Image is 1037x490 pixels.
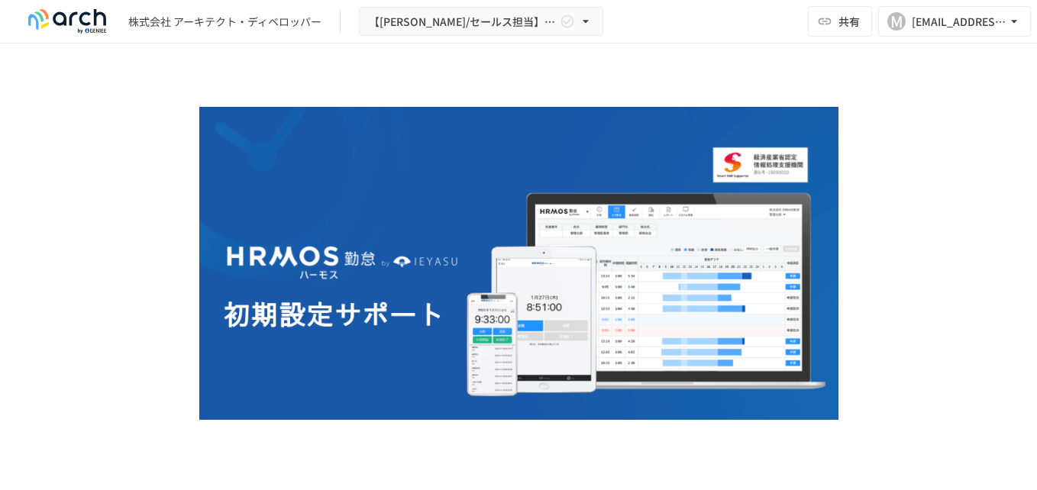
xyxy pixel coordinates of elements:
[369,12,557,31] span: 【[PERSON_NAME]/セールス担当】株式会社 アーキテクト・ディベロッパー様_初期設定サポート
[808,6,872,37] button: 共有
[878,6,1031,37] button: M[EMAIL_ADDRESS][DOMAIN_NAME]
[18,9,116,34] img: logo-default@2x-9cf2c760.svg
[912,12,1006,31] div: [EMAIL_ADDRESS][DOMAIN_NAME]
[887,12,906,31] div: M
[199,107,838,420] img: GdztLVQAPnGLORo409ZpmnRQckwtTrMz8aHIKJZF2AQ
[359,7,603,37] button: 【[PERSON_NAME]/セールス担当】株式会社 アーキテクト・ディベロッパー様_初期設定サポート
[128,14,321,30] div: 株式会社 アーキテクト・ディベロッパー
[838,13,860,30] span: 共有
